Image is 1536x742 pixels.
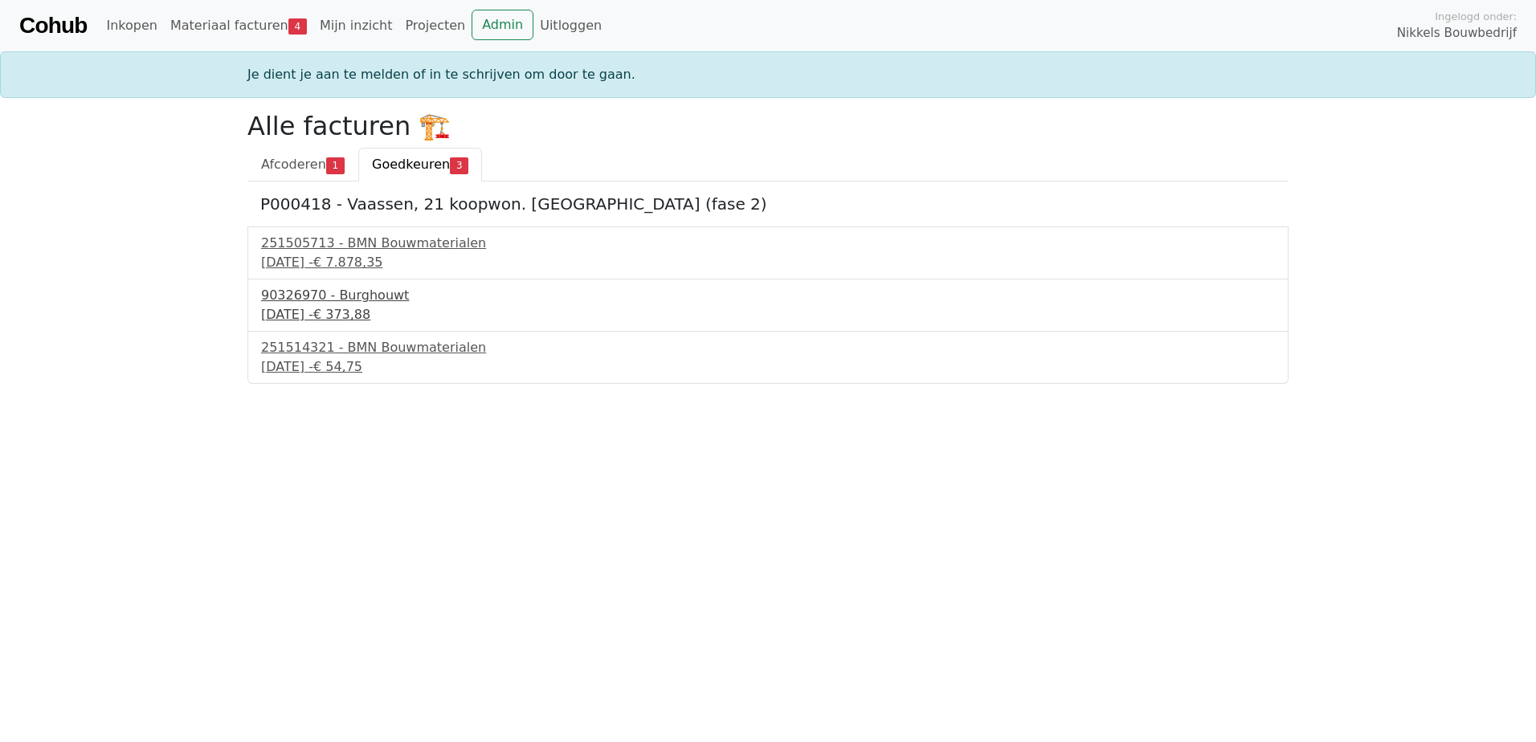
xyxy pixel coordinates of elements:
a: Inkopen [100,10,163,42]
a: Admin [472,10,533,40]
a: 251505713 - BMN Bouwmaterialen[DATE] -€ 7.878,35 [261,234,1275,272]
span: Nikkels Bouwbedrijf [1397,24,1517,43]
a: Cohub [19,6,87,45]
a: Goedkeuren3 [358,148,482,181]
a: Uitloggen [533,10,608,42]
a: Materiaal facturen4 [164,10,313,42]
a: 251514321 - BMN Bouwmaterialen[DATE] -€ 54,75 [261,338,1275,377]
div: 90326970 - Burghouwt [261,286,1275,305]
a: 90326970 - Burghouwt[DATE] -€ 373,88 [261,286,1275,324]
span: 1 [326,157,345,173]
h2: Alle facturen 🏗️ [247,111,1289,141]
span: Afcoderen [261,157,326,172]
a: Projecten [398,10,472,42]
div: 251505713 - BMN Bouwmaterialen [261,234,1275,253]
div: Je dient je aan te melden of in te schrijven om door te gaan. [238,65,1298,84]
span: Ingelogd onder: [1435,9,1517,24]
span: € 7.878,35 [313,255,383,270]
span: 3 [450,157,468,173]
span: Goedkeuren [372,157,450,172]
div: [DATE] - [261,357,1275,377]
div: [DATE] - [261,253,1275,272]
span: € 54,75 [313,359,362,374]
a: Afcoderen1 [247,148,358,181]
span: € 373,88 [313,307,370,322]
div: 251514321 - BMN Bouwmaterialen [261,338,1275,357]
div: [DATE] - [261,305,1275,324]
h5: P000418 - Vaassen, 21 koopwon. [GEOGRAPHIC_DATA] (fase 2) [260,194,1276,214]
span: 4 [288,18,307,35]
a: Mijn inzicht [313,10,399,42]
